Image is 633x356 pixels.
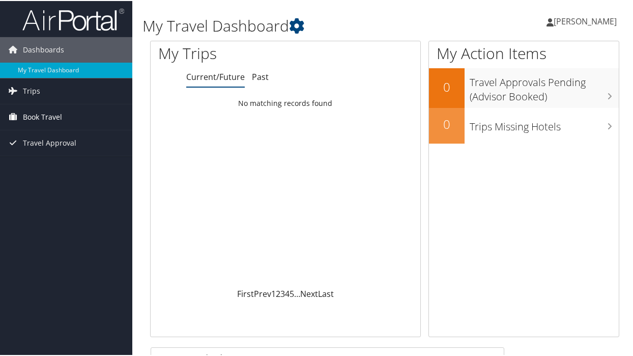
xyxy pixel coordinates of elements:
td: No matching records found [151,93,420,112]
h3: Trips Missing Hotels [470,114,619,133]
a: 5 [290,287,294,298]
a: Last [318,287,334,298]
h2: 0 [429,115,465,132]
a: Prev [254,287,271,298]
h1: My Trips [158,42,300,63]
span: Trips [23,77,40,103]
span: … [294,287,300,298]
a: 0Trips Missing Hotels [429,107,619,143]
img: airportal-logo.png [22,7,124,31]
span: [PERSON_NAME] [554,15,617,26]
a: 3 [280,287,285,298]
a: 2 [276,287,280,298]
span: Travel Approval [23,129,76,155]
span: Dashboards [23,36,64,62]
h1: My Travel Dashboard [142,14,466,36]
h3: Travel Approvals Pending (Advisor Booked) [470,69,619,103]
a: 0Travel Approvals Pending (Advisor Booked) [429,67,619,106]
h2: 0 [429,77,465,95]
a: Next [300,287,318,298]
span: Book Travel [23,103,62,129]
h1: My Action Items [429,42,619,63]
a: Current/Future [186,70,245,81]
a: 1 [271,287,276,298]
a: [PERSON_NAME] [546,5,627,36]
a: Past [252,70,269,81]
a: First [237,287,254,298]
a: 4 [285,287,290,298]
